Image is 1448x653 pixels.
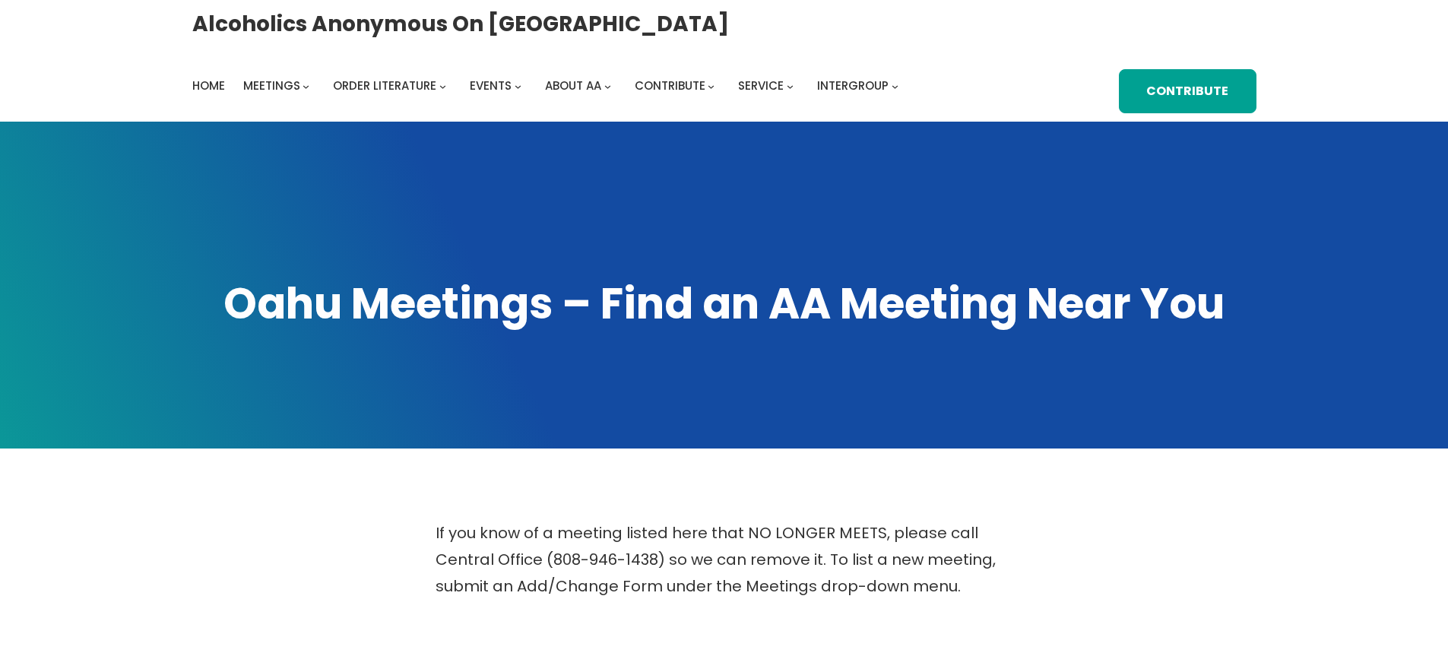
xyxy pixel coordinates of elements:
[470,78,512,94] span: Events
[439,82,446,89] button: Order Literature submenu
[635,78,705,94] span: Contribute
[192,5,729,43] a: Alcoholics Anonymous on [GEOGRAPHIC_DATA]
[787,82,794,89] button: Service submenu
[1119,69,1256,114] a: Contribute
[192,75,904,97] nav: Intergroup
[470,75,512,97] a: Events
[303,82,309,89] button: Meetings submenu
[333,78,436,94] span: Order Literature
[604,82,611,89] button: About AA submenu
[545,78,601,94] span: About AA
[892,82,898,89] button: Intergroup submenu
[243,75,300,97] a: Meetings
[192,75,225,97] a: Home
[708,82,714,89] button: Contribute submenu
[635,75,705,97] a: Contribute
[738,75,784,97] a: Service
[817,78,889,94] span: Intergroup
[515,82,521,89] button: Events submenu
[738,78,784,94] span: Service
[436,520,1013,600] p: If you know of a meeting listed here that NO LONGER MEETS, please call Central Office (808-946-14...
[817,75,889,97] a: Intergroup
[192,78,225,94] span: Home
[192,275,1256,333] h1: Oahu Meetings – Find an AA Meeting Near You
[243,78,300,94] span: Meetings
[545,75,601,97] a: About AA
